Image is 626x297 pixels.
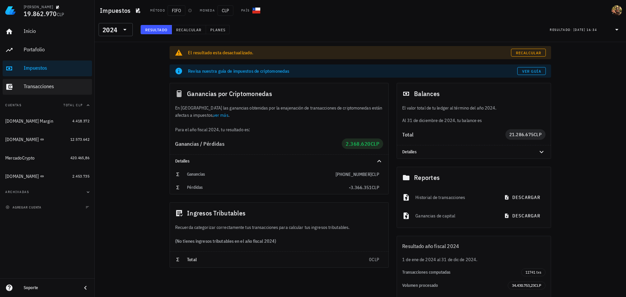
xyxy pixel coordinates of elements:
div: Detalles [397,145,551,159]
span: Recalcular [176,27,202,32]
div: Moneda [200,8,215,13]
div: (No tienes ingresos tributables en el año fiscal 2024) [170,231,388,251]
div: Resultado: [550,25,573,34]
a: Recalcular [511,49,546,57]
div: Pérdidas [187,185,349,190]
span: descargar [505,213,540,219]
div: 2024 [99,23,133,36]
div: Balances [397,83,551,104]
h1: Impuestos [100,5,133,16]
div: Resultado año fiscal 2024 [397,236,551,256]
span: 0 [369,257,372,262]
span: 2.368.620 [346,140,371,147]
div: Reportes [397,167,551,188]
div: Ingresos Tributables [170,203,388,224]
div: Ganancias [187,172,336,177]
span: CLP [371,140,380,147]
img: LedgiFi [5,5,16,16]
button: Resultado [141,25,172,34]
span: Ver guía [522,69,542,74]
div: [DATE] 16:34 [573,27,597,33]
span: Ganancias / Pérdidas [175,140,224,147]
div: 1 de ene de 2024 al 31 de dic de 2024. [397,256,551,263]
div: Detalles [170,155,388,168]
div: avatar [612,5,622,16]
span: CLP [372,185,379,190]
span: CLP [535,283,541,288]
span: 12.573.642 [70,137,89,142]
div: [DOMAIN_NAME] [5,174,39,179]
a: [DOMAIN_NAME] 12.573.642 [3,132,92,147]
span: 2.453.735 [72,174,89,179]
a: Impuestos [3,61,92,76]
span: Total [187,257,197,262]
span: 34.430.753,23 [512,283,535,288]
div: Resultado:[DATE] 16:34 [546,23,625,36]
div: País [241,8,250,13]
button: CuentasTotal CLP [3,97,92,113]
span: Total CLP [63,103,83,107]
p: El valor total de tu ledger al término del año 2024. [402,104,545,111]
span: 4.418.372 [72,118,89,123]
button: Planes [206,25,230,34]
a: Portafolio [3,42,92,58]
div: Inicio [24,28,89,34]
button: Recalcular [172,25,206,34]
span: 11741 txs [525,269,541,276]
div: Método [150,8,165,13]
span: CLP [57,12,64,17]
div: El resultado esta desactualizado. [188,49,511,56]
span: CLP [372,171,379,177]
div: 2024 [103,27,117,33]
span: descargar [505,194,540,200]
div: Revisa nuestra guía de impuestos de criptomonedas [188,68,517,74]
a: [DOMAIN_NAME] Margin 4.418.372 [3,113,92,129]
div: Impuestos [24,65,89,71]
div: Transacciones computadas [402,270,521,275]
span: [PHONE_NUMBER] [336,171,372,177]
span: CLP [372,257,379,262]
div: Transacciones [24,83,89,89]
div: [DOMAIN_NAME] Margin [5,118,53,124]
span: CLP [218,5,233,16]
a: ver más [213,112,228,118]
button: agregar cuenta [4,204,44,210]
div: Ganancias por Criptomonedas [170,83,388,104]
button: descargar [500,210,545,222]
span: 19.862.970 [24,9,57,18]
a: [DOMAIN_NAME] 2.453.735 [3,168,92,184]
div: MercadoCrypto [5,155,35,161]
span: CLP [534,132,542,137]
a: Ver guía [517,67,546,75]
button: Archivadas [3,184,92,200]
div: Historial de transacciones [415,190,495,205]
div: Total [402,132,505,137]
a: MercadoCrypto 420.465,86 [3,150,92,166]
div: Detalles [175,159,367,164]
div: Ganancias de capital [415,209,495,223]
div: [PERSON_NAME] [24,4,53,10]
span: Recalcular [516,50,542,55]
span: agregar cuenta [7,205,41,210]
span: -3.366.351 [349,185,372,190]
div: En [GEOGRAPHIC_DATA] las ganancias obtenidas por la enajenación de transacciones de criptomonedas... [170,104,388,133]
div: Portafolio [24,46,89,53]
a: Inicio [3,24,92,39]
button: descargar [500,191,545,203]
span: Planes [210,27,226,32]
div: Al 31 de diciembre de 2024, tu balance es [397,104,551,124]
div: Volumen procesado [402,283,508,288]
div: [DOMAIN_NAME] [5,137,39,142]
span: 21.286.675 [509,132,534,137]
div: Soporte [24,285,76,290]
span: FIFO [168,5,185,16]
div: CL-icon [252,7,260,14]
a: Transacciones [3,79,92,95]
span: 420.465,86 [70,155,89,160]
span: Resultado [145,27,168,32]
div: Detalles [402,149,530,155]
div: Recuerda categorizar correctamente tus transacciones para calcular tus ingresos tributables. [170,224,388,231]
